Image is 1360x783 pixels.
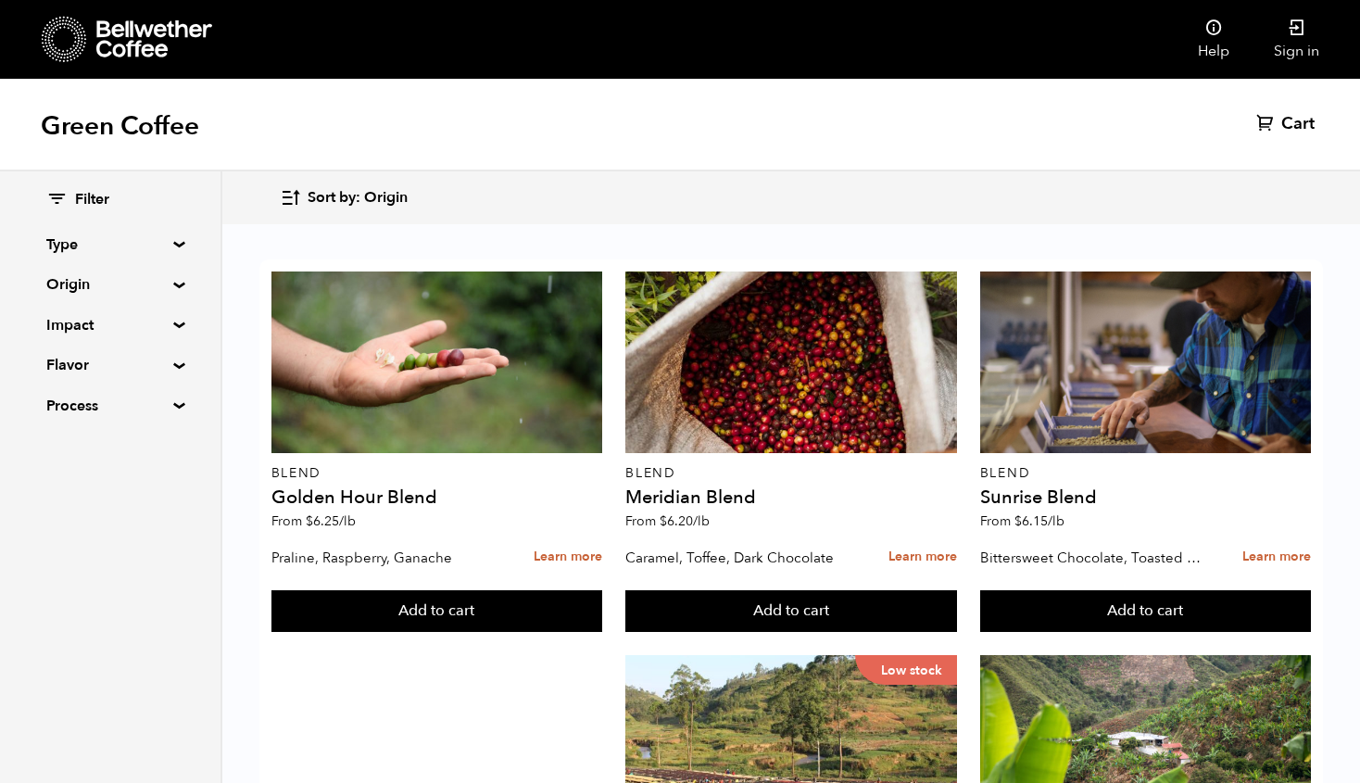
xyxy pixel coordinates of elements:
a: Learn more [534,537,602,577]
p: Blend [271,467,602,480]
span: Sort by: Origin [308,188,408,208]
summary: Type [46,234,174,256]
p: Praline, Raspberry, Ganache [271,544,497,572]
p: Low stock [855,655,957,685]
span: From [625,512,710,530]
p: Blend [980,467,1311,480]
span: /lb [693,512,710,530]
button: Add to cart [980,590,1311,633]
button: Add to cart [625,590,956,633]
span: From [980,512,1064,530]
summary: Flavor [46,354,174,376]
p: Bittersweet Chocolate, Toasted Marshmallow, Candied Orange, Praline [980,544,1205,572]
a: Learn more [888,537,957,577]
summary: Origin [46,273,174,296]
button: Sort by: Origin [280,176,408,220]
span: $ [306,512,313,530]
h4: Meridian Blend [625,488,956,507]
p: Caramel, Toffee, Dark Chocolate [625,544,850,572]
summary: Impact [46,314,174,336]
bdi: 6.15 [1014,512,1064,530]
span: Cart [1281,113,1315,135]
span: $ [1014,512,1022,530]
bdi: 6.20 [660,512,710,530]
a: Cart [1256,113,1319,135]
p: Blend [625,467,956,480]
h4: Golden Hour Blend [271,488,602,507]
a: Learn more [1242,537,1311,577]
span: $ [660,512,667,530]
span: From [271,512,356,530]
bdi: 6.25 [306,512,356,530]
span: /lb [339,512,356,530]
span: Filter [75,190,109,210]
h1: Green Coffee [41,109,199,143]
h4: Sunrise Blend [980,488,1311,507]
summary: Process [46,395,174,417]
span: /lb [1048,512,1064,530]
button: Add to cart [271,590,602,633]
